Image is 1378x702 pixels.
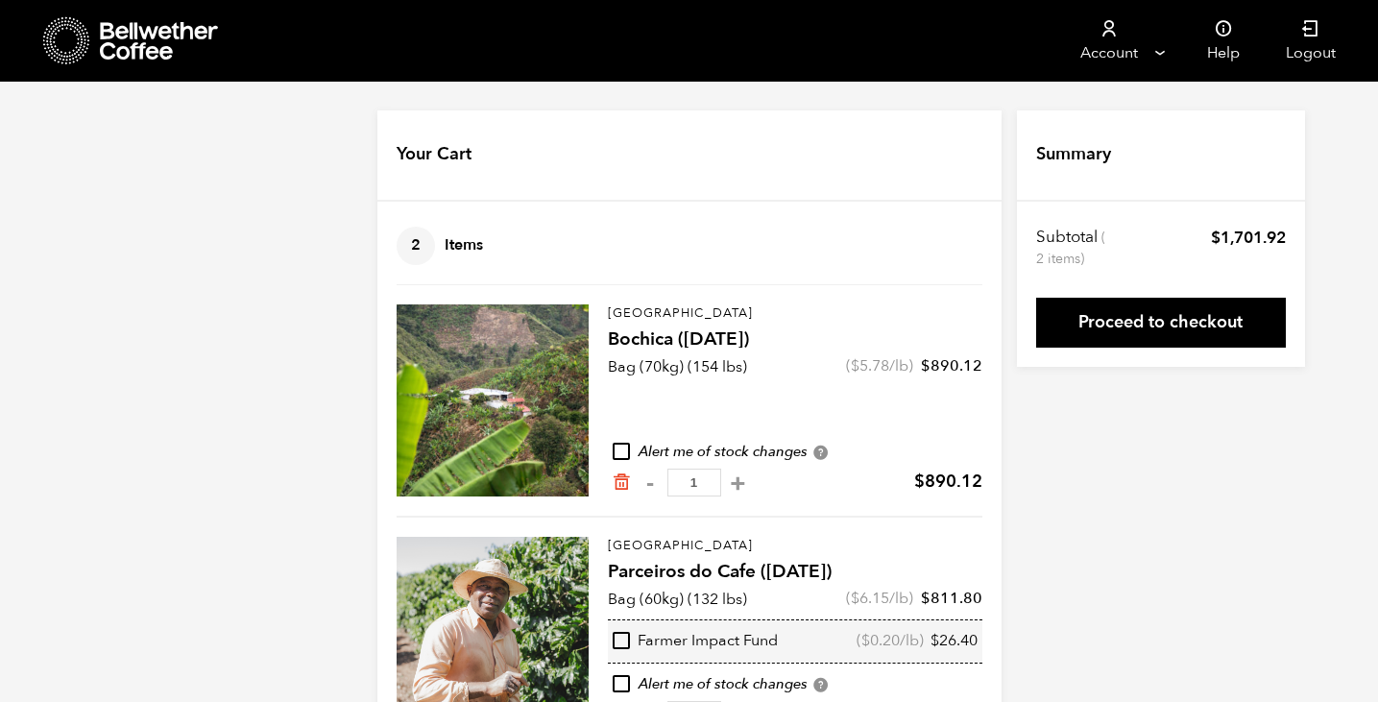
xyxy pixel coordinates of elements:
[921,588,982,609] bdi: 811.80
[846,588,913,609] span: ( /lb)
[667,469,721,496] input: Qty
[608,304,982,324] p: [GEOGRAPHIC_DATA]
[1036,298,1286,348] a: Proceed to checkout
[857,631,924,652] span: ( /lb)
[608,559,982,586] h4: Parceiros do Cafe ([DATE])
[1211,227,1286,249] bdi: 1,701.92
[608,327,982,353] h4: Bochica ([DATE])
[921,355,931,376] span: $
[397,227,483,265] h4: Items
[608,355,747,378] p: Bag (70kg) (154 lbs)
[851,588,859,609] span: $
[921,355,982,376] bdi: 890.12
[608,588,747,611] p: Bag (60kg) (132 lbs)
[608,537,982,556] p: [GEOGRAPHIC_DATA]
[1036,142,1111,167] h4: Summary
[931,630,978,651] bdi: 26.40
[608,442,982,463] div: Alert me of stock changes
[397,142,471,167] h4: Your Cart
[914,470,982,494] bdi: 890.12
[397,227,435,265] span: 2
[851,588,889,609] bdi: 6.15
[846,355,913,376] span: ( /lb)
[726,473,750,493] button: +
[861,630,870,651] span: $
[1036,227,1108,269] th: Subtotal
[608,674,982,695] div: Alert me of stock changes
[1211,227,1221,249] span: $
[921,588,931,609] span: $
[931,630,939,651] span: $
[612,472,631,493] a: Remove from cart
[851,355,889,376] bdi: 5.78
[613,631,778,652] div: Farmer Impact Fund
[861,630,900,651] bdi: 0.20
[639,473,663,493] button: -
[851,355,859,376] span: $
[914,470,925,494] span: $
